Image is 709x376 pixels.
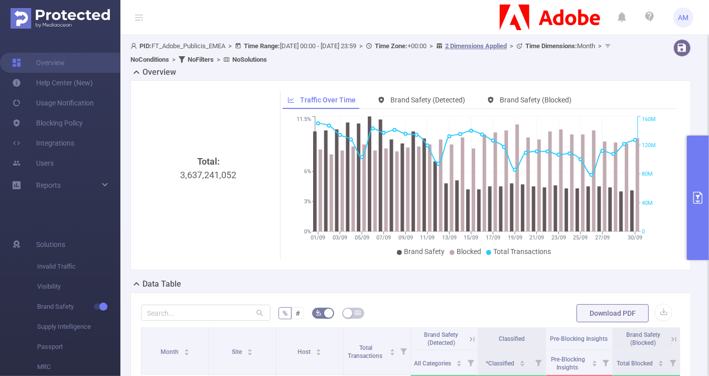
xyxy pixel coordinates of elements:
[316,351,322,354] i: icon: caret-down
[642,171,653,178] tspan: 80M
[316,347,322,353] div: Sort
[12,153,54,173] a: Users
[642,228,645,235] tspan: 0
[396,328,410,374] i: Filter menu
[316,310,322,316] i: icon: bg-colors
[247,347,252,350] i: icon: caret-up
[519,362,525,365] i: icon: caret-down
[592,362,597,365] i: icon: caret-down
[304,169,311,175] tspan: 6%
[11,8,110,29] img: Protected Media
[642,116,656,123] tspan: 160M
[398,234,413,241] tspan: 09/09
[424,331,458,346] span: Brand Safety (Detected)
[442,234,457,241] tspan: 13/09
[456,359,462,365] div: Sort
[628,234,642,241] tspan: 30/09
[658,359,663,362] i: icon: caret-up
[507,42,516,50] span: >
[304,228,311,235] tspan: 0%
[316,347,322,350] i: icon: caret-up
[333,234,347,241] tspan: 03/09
[37,317,120,337] span: Supply Intelligence
[311,234,325,241] tspan: 01/09
[499,335,525,342] span: Classified
[298,348,312,355] span: Host
[130,43,139,49] i: icon: user
[36,181,61,189] span: Reports
[37,257,120,277] span: Invalid Traffic
[143,278,181,290] h2: Data Table
[145,155,272,323] div: 3,637,241,052
[404,247,445,256] span: Brand Safety
[599,350,613,374] i: Filter menu
[592,359,597,362] i: icon: caret-up
[304,198,311,205] tspan: 3%
[12,73,93,93] a: Help Center (New)
[288,96,295,103] i: icon: line-chart
[130,56,169,63] b: No Conditions
[525,42,595,50] span: Month
[161,348,180,355] span: Month
[297,116,311,123] tspan: 11.5%
[188,56,214,63] b: No Filters
[141,305,270,321] input: Search...
[420,234,435,241] tspan: 11/09
[130,42,614,63] span: FT_Adobe_Publicis_EMEA [DATE] 00:00 - [DATE] 23:59 +00:00
[486,234,500,241] tspan: 17/09
[592,359,598,365] div: Sort
[184,347,189,350] i: icon: caret-up
[678,8,689,28] span: AM
[595,42,605,50] span: >
[300,96,356,104] span: Traffic Over Time
[389,347,395,353] div: Sort
[529,234,544,241] tspan: 21/09
[247,347,253,353] div: Sort
[427,42,436,50] span: >
[457,362,462,365] i: icon: caret-down
[666,350,680,374] i: Filter menu
[37,337,120,357] span: Passport
[550,335,608,342] span: Pre-Blocking Insights
[356,42,366,50] span: >
[390,347,395,350] i: icon: caret-up
[595,234,610,241] tspan: 27/09
[519,359,525,362] i: icon: caret-up
[551,234,566,241] tspan: 23/09
[214,56,223,63] span: >
[36,234,65,255] span: Solutions
[464,350,478,374] i: Filter menu
[390,351,395,354] i: icon: caret-down
[37,277,120,297] span: Visibility
[531,350,545,374] i: Filter menu
[197,156,220,167] b: Total:
[232,348,243,355] span: Site
[37,297,120,317] span: Brand Safety
[658,362,663,365] i: icon: caret-down
[355,310,361,316] i: icon: table
[414,360,453,367] span: All Categories
[12,93,94,113] a: Usage Notification
[626,331,660,346] span: Brand Safety (Blocked)
[12,53,65,73] a: Overview
[348,344,384,359] span: Total Transactions
[232,56,267,63] b: No Solutions
[493,247,551,256] span: Total Transactions
[551,356,586,371] span: Pre-Blocking Insights
[445,42,507,50] u: 2 Dimensions Applied
[457,359,462,362] i: icon: caret-up
[36,175,61,195] a: Reports
[354,234,369,241] tspan: 05/09
[617,360,654,367] span: Total Blocked
[12,113,83,133] a: Blocking Policy
[169,56,179,63] span: >
[376,234,391,241] tspan: 07/09
[508,234,522,241] tspan: 19/09
[464,234,478,241] tspan: 15/09
[375,42,407,50] b: Time Zone:
[139,42,152,50] b: PID:
[184,351,189,354] i: icon: caret-down
[225,42,235,50] span: >
[390,96,465,104] span: Brand Safety (Detected)
[658,359,664,365] div: Sort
